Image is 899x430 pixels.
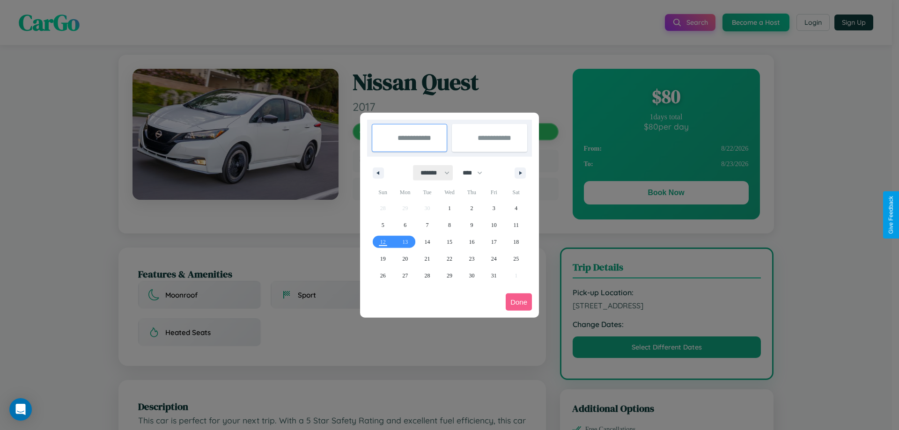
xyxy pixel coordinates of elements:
button: 11 [505,217,527,233]
span: 11 [513,217,519,233]
button: 18 [505,233,527,250]
span: 9 [470,217,473,233]
span: Tue [416,185,438,200]
button: 21 [416,250,438,267]
button: 6 [394,217,416,233]
span: Sun [372,185,394,200]
span: 10 [491,217,497,233]
button: 24 [483,250,505,267]
span: Thu [461,185,483,200]
span: 21 [425,250,430,267]
div: Give Feedback [888,196,894,234]
span: 28 [425,267,430,284]
button: 12 [372,233,394,250]
span: 29 [447,267,452,284]
span: 12 [380,233,386,250]
button: 4 [505,200,527,217]
span: 14 [425,233,430,250]
span: 2 [470,200,473,217]
span: 13 [402,233,408,250]
span: 25 [513,250,519,267]
span: 24 [491,250,497,267]
span: 26 [380,267,386,284]
button: 22 [438,250,460,267]
button: 5 [372,217,394,233]
span: 8 [448,217,451,233]
button: Done [506,293,532,311]
button: 13 [394,233,416,250]
span: 6 [404,217,406,233]
span: 15 [447,233,452,250]
button: 2 [461,200,483,217]
button: 23 [461,250,483,267]
button: 8 [438,217,460,233]
button: 29 [438,267,460,284]
button: 14 [416,233,438,250]
span: 20 [402,250,408,267]
div: Open Intercom Messenger [9,398,32,421]
span: 7 [426,217,429,233]
button: 9 [461,217,483,233]
button: 1 [438,200,460,217]
span: Wed [438,185,460,200]
button: 30 [461,267,483,284]
span: Sat [505,185,527,200]
span: 19 [380,250,386,267]
span: 3 [493,200,495,217]
button: 25 [505,250,527,267]
span: 4 [515,200,517,217]
button: 3 [483,200,505,217]
span: 5 [382,217,384,233]
button: 31 [483,267,505,284]
span: 30 [469,267,474,284]
span: 22 [447,250,452,267]
button: 20 [394,250,416,267]
span: 18 [513,233,519,250]
button: 19 [372,250,394,267]
button: 28 [416,267,438,284]
span: 17 [491,233,497,250]
span: 23 [469,250,474,267]
button: 27 [394,267,416,284]
button: 15 [438,233,460,250]
span: 16 [469,233,474,250]
button: 17 [483,233,505,250]
span: Fri [483,185,505,200]
button: 26 [372,267,394,284]
button: 10 [483,217,505,233]
span: 27 [402,267,408,284]
button: 7 [416,217,438,233]
span: 31 [491,267,497,284]
button: 16 [461,233,483,250]
span: 1 [448,200,451,217]
span: Mon [394,185,416,200]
